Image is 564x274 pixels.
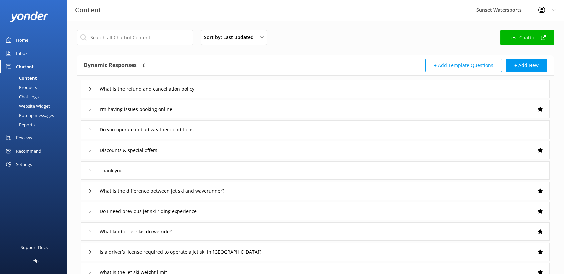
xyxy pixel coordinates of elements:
[4,83,37,92] div: Products
[500,30,554,45] a: Test Chatbot
[75,5,101,15] h3: Content
[16,33,28,47] div: Home
[4,83,67,92] a: Products
[4,111,54,120] div: Pop-up messages
[4,73,37,83] div: Content
[4,73,67,83] a: Content
[29,254,39,267] div: Help
[16,131,32,144] div: Reviews
[4,101,67,111] a: Website Widget
[425,59,502,72] button: + Add Template Questions
[4,111,67,120] a: Pop-up messages
[77,30,193,45] input: Search all Chatbot Content
[16,47,28,60] div: Inbox
[4,92,39,101] div: Chat Logs
[506,59,547,72] button: + Add New
[16,60,34,73] div: Chatbot
[21,241,48,254] div: Support Docs
[10,11,48,22] img: yonder-white-logo.png
[16,144,41,158] div: Recommend
[4,101,50,111] div: Website Widget
[4,120,67,129] a: Reports
[204,34,258,41] span: Sort by: Last updated
[84,59,137,72] h4: Dynamic Responses
[16,158,32,171] div: Settings
[4,120,35,129] div: Reports
[4,92,67,101] a: Chat Logs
